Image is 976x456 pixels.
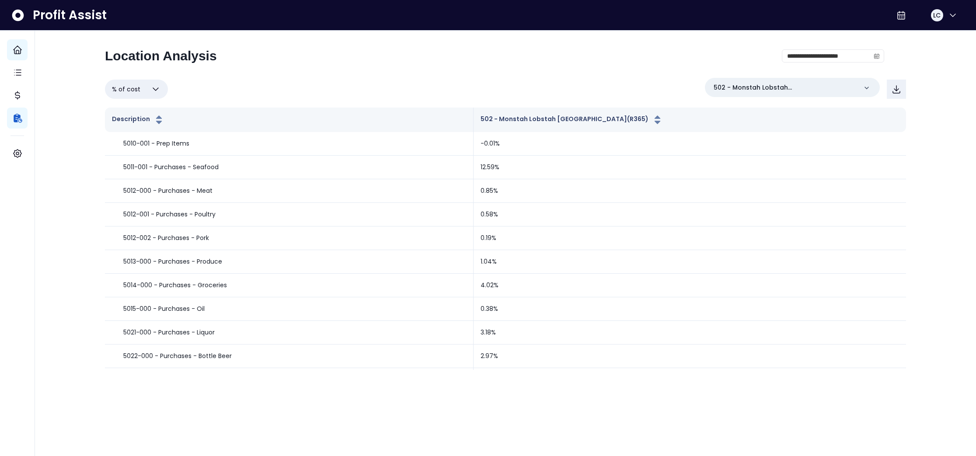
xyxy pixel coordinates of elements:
[123,139,189,148] p: 5010-001 - Prep Items
[123,186,213,195] p: 5012-000 - Purchases - Meat
[474,274,906,297] td: 4.02%
[123,281,227,290] p: 5014-000 - Purchases - Groceries
[105,48,217,64] h2: Location Analysis
[474,226,906,250] td: 0.19%
[123,163,219,172] p: 5011-001 - Purchases - Seafood
[474,132,906,156] td: -0.01%
[123,257,222,266] p: 5013-000 - Purchases - Produce
[481,115,663,125] button: 502 - Monstah Lobstah [GEOGRAPHIC_DATA](R365)
[474,297,906,321] td: 0.38%
[933,11,941,20] span: LC
[112,115,164,125] button: Description
[474,250,906,274] td: 1.04%
[123,304,205,313] p: 5015-000 - Purchases - Oil
[874,53,880,59] svg: calendar
[123,210,216,219] p: 5012-001 - Purchases - Poultry
[123,328,215,337] p: 5021-000 - Purchases - Liquor
[474,156,906,179] td: 12.59%
[123,352,232,361] p: 5022-000 - Purchases - Bottle Beer
[474,321,906,345] td: 3.18%
[474,179,906,203] td: 0.85%
[474,203,906,226] td: 0.58%
[112,84,140,94] span: % of cost
[474,368,906,392] td: 1.26%
[33,7,107,23] span: Profit Assist
[474,345,906,368] td: 2.97%
[714,83,857,92] p: 502 - Monstah Lobstah [GEOGRAPHIC_DATA](R365)
[123,233,209,243] p: 5012-002 - Purchases - Pork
